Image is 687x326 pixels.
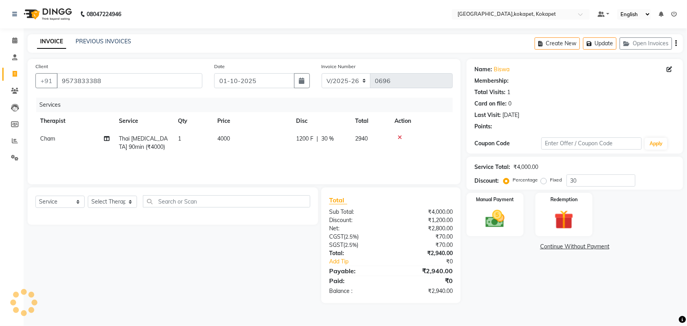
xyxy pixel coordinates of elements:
[583,37,617,50] button: Update
[391,224,459,233] div: ₹2,800.00
[178,135,181,142] span: 1
[213,112,291,130] th: Price
[474,111,501,119] div: Last Visit:
[291,112,350,130] th: Disc
[57,73,202,88] input: Search by Name/Mobile/Email/Code
[391,276,459,285] div: ₹0
[323,249,391,257] div: Total:
[143,195,310,207] input: Search or Scan
[390,112,453,130] th: Action
[550,196,578,203] label: Redemption
[36,98,459,112] div: Services
[173,112,213,130] th: Qty
[323,216,391,224] div: Discount:
[355,135,368,142] span: 2940
[391,216,459,224] div: ₹1,200.00
[323,233,391,241] div: ( )
[474,77,509,85] div: Membership:
[620,37,672,50] button: Open Invoices
[35,112,114,130] th: Therapist
[474,177,499,185] div: Discount:
[35,73,57,88] button: +91
[345,242,357,248] span: 2.5%
[513,176,538,183] label: Percentage
[541,137,642,150] input: Enter Offer / Coupon Code
[329,241,343,248] span: SGST
[317,135,318,143] span: |
[323,224,391,233] div: Net:
[474,100,507,108] div: Card on file:
[217,135,230,142] span: 4000
[468,243,681,251] a: Continue Without Payment
[480,208,511,230] img: _cash.svg
[391,287,459,295] div: ₹2,940.00
[391,208,459,216] div: ₹4,000.00
[391,266,459,276] div: ₹2,940.00
[119,135,168,150] span: Thai [MEDICAL_DATA] 90min (₹4000)
[391,233,459,241] div: ₹70.00
[322,63,356,70] label: Invoice Number
[391,241,459,249] div: ₹70.00
[323,208,391,216] div: Sub Total:
[35,63,48,70] label: Client
[37,35,66,49] a: INVOICE
[550,176,562,183] label: Fixed
[345,233,357,240] span: 2.5%
[513,163,538,171] div: ₹4,000.00
[323,241,391,249] div: ( )
[502,111,519,119] div: [DATE]
[548,208,580,232] img: _gift.svg
[474,122,492,131] div: Points:
[507,88,510,96] div: 1
[350,112,390,130] th: Total
[474,88,506,96] div: Total Visits:
[494,65,509,74] a: Biswa
[214,63,225,70] label: Date
[323,287,391,295] div: Balance :
[76,38,131,45] a: PREVIOUS INVOICES
[391,249,459,257] div: ₹2,940.00
[474,163,510,171] div: Service Total:
[474,65,492,74] div: Name:
[645,138,667,150] button: Apply
[474,139,541,148] div: Coupon Code
[508,100,511,108] div: 0
[323,276,391,285] div: Paid:
[476,196,514,203] label: Manual Payment
[329,196,347,204] span: Total
[323,266,391,276] div: Payable:
[321,135,334,143] span: 30 %
[535,37,580,50] button: Create New
[329,233,344,240] span: CGST
[40,135,55,142] span: Cham
[20,3,74,25] img: logo
[296,135,313,143] span: 1200 F
[87,3,121,25] b: 08047224946
[402,257,459,266] div: ₹0
[114,112,173,130] th: Service
[323,257,402,266] a: Add Tip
